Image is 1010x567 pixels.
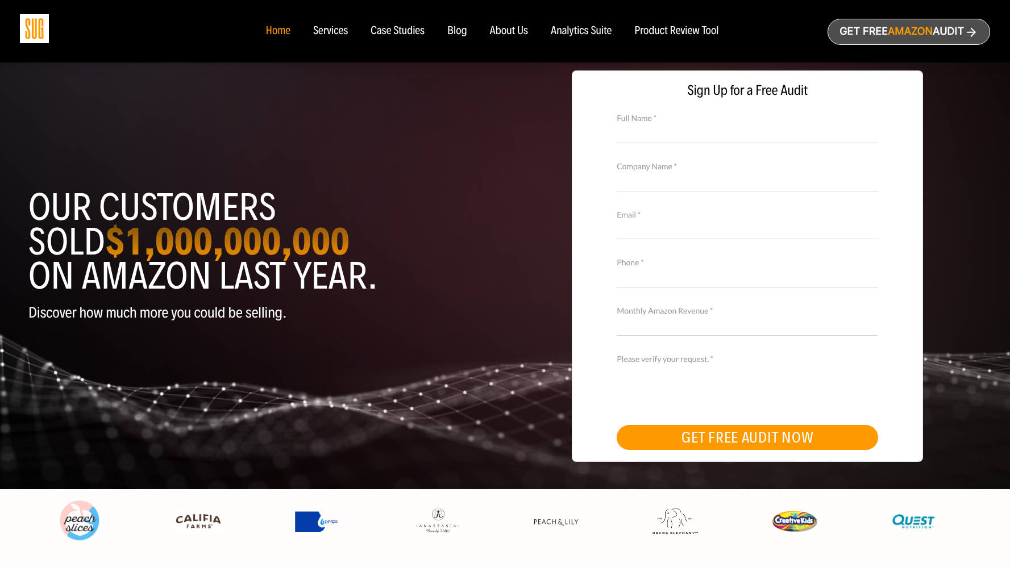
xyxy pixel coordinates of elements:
[176,510,221,533] img: Califia Farms
[105,218,350,265] strong: $1,000,000,000
[617,209,878,221] label: Email *
[617,268,878,287] input: Contact Number *
[772,511,817,532] img: Creative Kids
[371,25,425,37] a: Case Studies
[617,112,878,124] label: Full Name *
[617,353,878,365] label: Please verify your request. *
[490,25,529,37] a: About Us
[295,511,340,532] img: Express Water
[888,26,933,37] span: Amazon
[652,508,698,535] img: Drunk Elephant
[617,305,878,317] label: Monthly Amazon Revenue *
[891,510,936,533] img: Quest Nutriton
[533,518,579,526] img: Peach & Lily
[28,190,497,293] h1: Our customers sold on Amazon last year.
[617,219,878,239] input: Email *
[617,364,789,408] iframe: reCAPTCHA
[617,316,878,336] input: Monthly Amazon Revenue *
[28,305,497,321] p: Discover how much more you could be selling.
[551,25,612,37] a: Analytics Suite
[634,25,718,37] a: Product Review Tool
[447,25,467,37] a: Blog
[265,25,290,37] a: Home
[617,160,878,173] label: Company Name *
[20,14,49,43] img: Sug
[584,82,911,99] span: Sign Up for a Free Audit
[617,256,878,269] label: Phone *
[414,507,460,535] img: Anastasia Beverly Hills
[617,425,878,450] button: GET FREE AUDIT NOW
[617,123,878,143] input: Full Name *
[57,498,102,544] img: Peach Slices
[617,171,878,191] input: Company Name *
[313,25,348,37] a: Services
[828,19,990,45] a: Get freeAmazonAudit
